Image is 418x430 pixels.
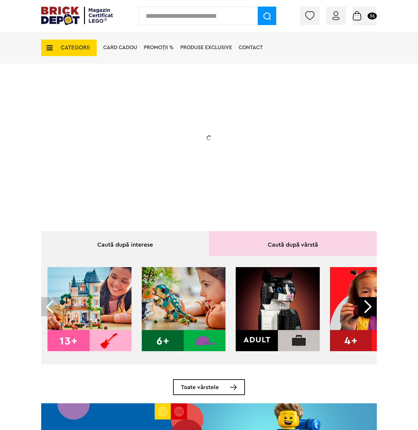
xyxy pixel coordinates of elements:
img: Toate vârstele [230,384,237,390]
a: Produse exclusive [180,45,232,50]
h1: 20% Reducere! [88,100,220,124]
img: Adult [236,267,320,351]
div: Caută după vârstă [209,231,377,256]
span: CATEGORII [61,45,90,50]
span: Toate vârstele [181,384,219,390]
a: Card Cadou [103,45,137,50]
div: Explorează [88,173,220,181]
a: PROMOȚII % [144,45,174,50]
small: 36 [368,13,377,19]
div: Caută după interese [41,231,209,256]
h2: La două seturi LEGO de adulți achiziționate din selecție! În perioada 12 - [DATE]! [88,130,220,158]
a: Contact [239,45,263,50]
a: Toate vârstele [173,379,245,395]
img: 4+ [330,267,414,351]
img: 6+ [142,267,226,351]
img: 13+ [47,267,132,351]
